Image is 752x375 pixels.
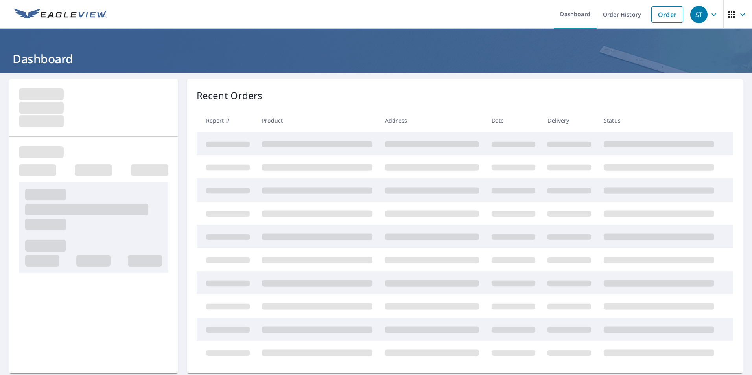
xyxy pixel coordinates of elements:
div: ST [690,6,708,23]
th: Product [256,109,379,132]
th: Delivery [541,109,597,132]
th: Address [379,109,485,132]
th: Status [597,109,721,132]
th: Date [485,109,542,132]
a: Order [651,6,683,23]
p: Recent Orders [197,88,263,103]
h1: Dashboard [9,51,743,67]
th: Report # [197,109,256,132]
img: EV Logo [14,9,107,20]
